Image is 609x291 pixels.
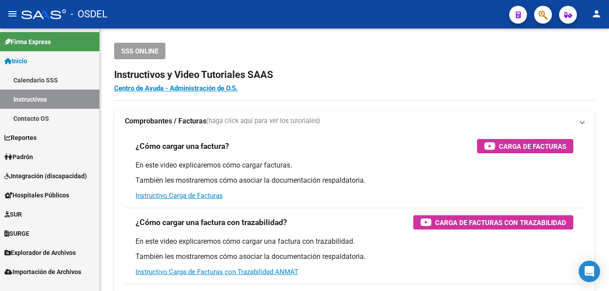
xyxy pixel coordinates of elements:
button: Carga de Facturas [477,139,573,153]
strong: Comprobantes / Facturas [125,116,206,126]
span: Firma Express [4,37,51,47]
span: Explorador de Archivos [4,248,76,258]
span: (haga click aquí para ver los tutoriales) [206,116,320,126]
h3: ¿Cómo cargar una factura? [136,140,229,152]
span: Importación de Archivos [4,267,81,277]
h3: ¿Cómo cargar una factura con trazabilidad? [136,216,287,229]
p: En este video explicaremos cómo cargar una factura con trazabilidad. [136,237,573,246]
p: También les mostraremos cómo asociar la documentación respaldatoria. [136,252,573,262]
a: Centro de Ayuda - Administración de O.S. [114,84,238,92]
mat-expansion-panel-header: Comprobantes / Facturas(haga click aquí para ver los tutoriales) [114,111,595,132]
span: Reportes [4,133,37,143]
span: Padrón [4,152,33,162]
h2: Instructivos y Video Tutoriales SAAS [114,66,595,83]
p: En este video explicaremos cómo cargar facturas. [136,160,573,170]
mat-icon: person [591,8,602,19]
span: Integración (discapacidad) [4,171,87,181]
a: Instructivo Carga de Facturas [136,192,223,200]
button: Carga de Facturas con Trazabilidad [413,215,573,230]
mat-icon: menu [7,8,18,19]
span: Inicio [4,56,27,66]
span: Carga de Facturas con Trazabilidad [435,217,566,228]
button: SSS ONLINE [114,43,165,59]
span: Carga de Facturas [499,141,566,152]
span: SUR [4,209,22,219]
span: SSS ONLINE [121,47,158,55]
span: Hospitales Públicos [4,190,69,200]
span: SURGE [4,229,29,238]
div: Open Intercom Messenger [579,261,600,282]
p: También les mostraremos cómo asociar la documentación respaldatoria. [136,176,573,185]
a: Instructivo Carga de Facturas con Trazabilidad ANMAT [136,268,298,276]
span: - OSDEL [70,4,107,24]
